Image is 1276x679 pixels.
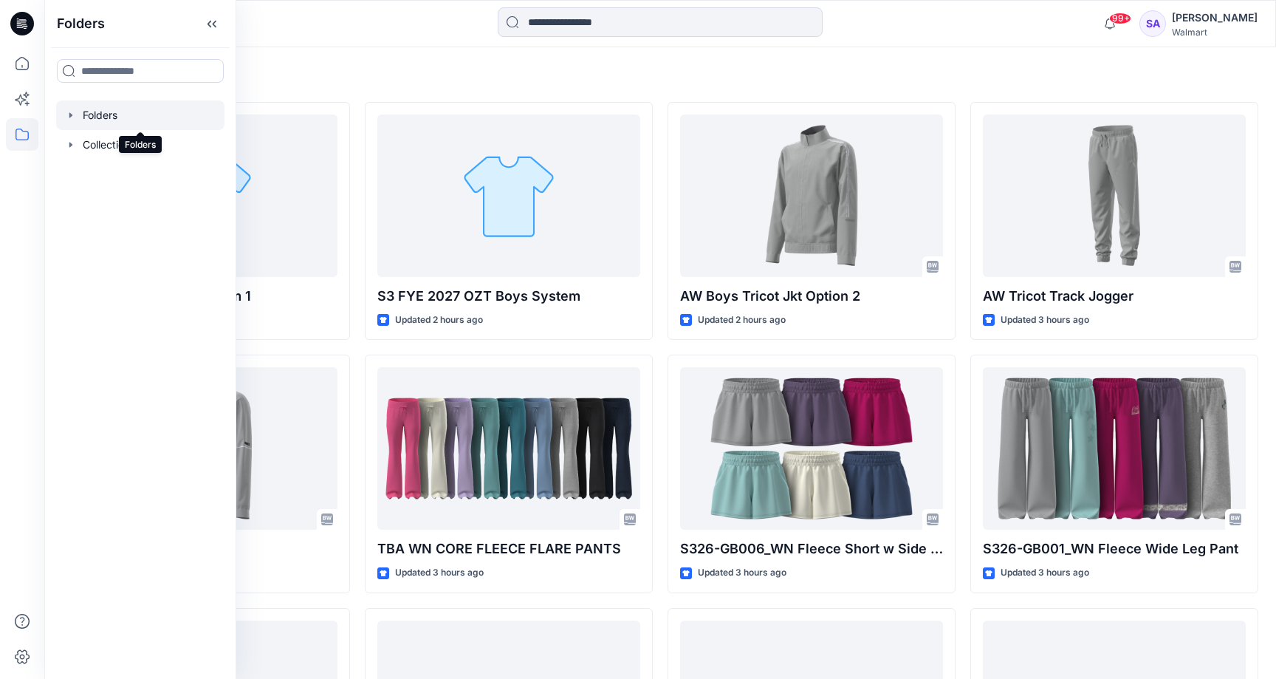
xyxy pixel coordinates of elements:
[1109,13,1131,24] span: 99+
[698,565,786,581] p: Updated 3 hours ago
[1139,10,1166,37] div: SA
[377,115,640,277] a: S3 FYE 2027 OZT Boys System
[983,115,1246,277] a: AW Tricot Track Jogger
[62,69,1258,87] h4: Styles
[1172,9,1258,27] div: [PERSON_NAME]
[1001,313,1089,328] p: Updated 3 hours ago
[983,286,1246,307] p: AW Tricot Track Jogger
[680,286,943,307] p: AW Boys Tricot Jkt Option 2
[377,539,640,559] p: TBA WN CORE FLEECE FLARE PANTS
[680,115,943,277] a: AW Boys Tricot Jkt Option 2
[395,313,483,328] p: Updated 2 hours ago
[983,539,1246,559] p: S326-GB001_WN Fleece Wide Leg Pant
[680,539,943,559] p: S326-GB006_WN Fleece Short w Side stripe
[698,313,786,328] p: Updated 2 hours ago
[1001,565,1089,581] p: Updated 3 hours ago
[1172,27,1258,38] div: Walmart
[377,286,640,307] p: S3 FYE 2027 OZT Boys System
[680,367,943,530] a: S326-GB006_WN Fleece Short w Side stripe
[377,367,640,530] a: TBA WN CORE FLEECE FLARE PANTS
[983,367,1246,530] a: S326-GB001_WN Fleece Wide Leg Pant
[395,565,484,581] p: Updated 3 hours ago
